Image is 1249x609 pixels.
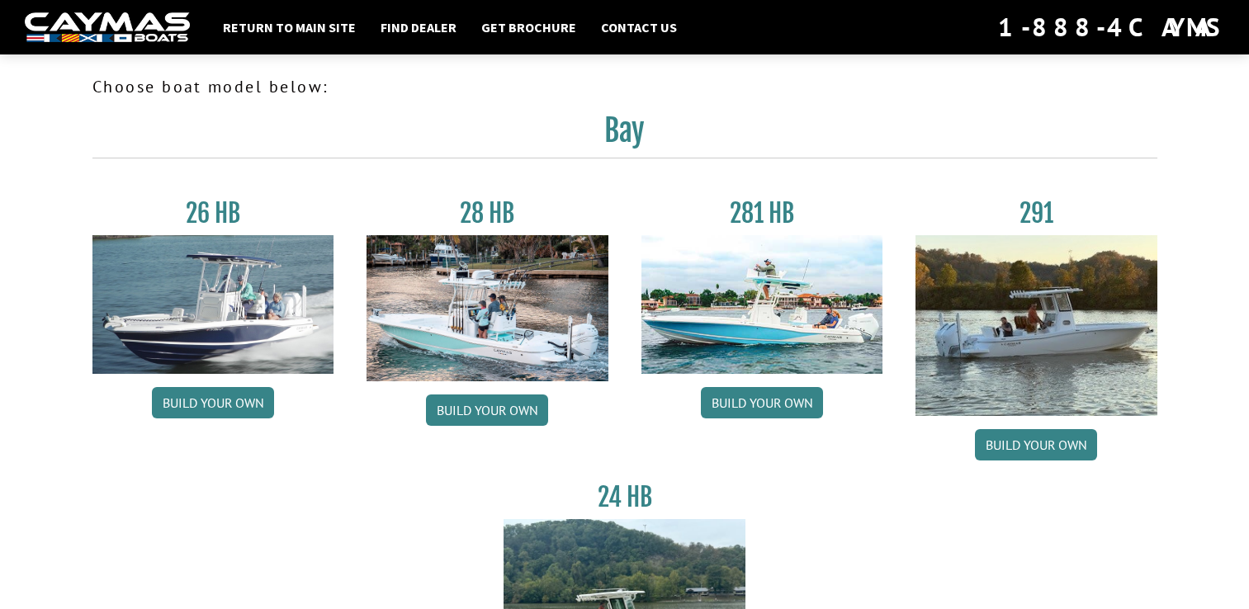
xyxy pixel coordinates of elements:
[701,387,823,418] a: Build your own
[367,235,608,381] img: 28_hb_thumbnail_for_caymas_connect.jpg
[915,235,1157,416] img: 291_Thumbnail.jpg
[915,198,1157,229] h3: 291
[215,17,364,38] a: Return to main site
[92,235,334,374] img: 26_new_photo_resized.jpg
[372,17,465,38] a: Find Dealer
[92,112,1157,158] h2: Bay
[367,198,608,229] h3: 28 HB
[92,198,334,229] h3: 26 HB
[975,429,1097,460] a: Build your own
[426,394,548,426] a: Build your own
[641,235,883,374] img: 28-hb-twin.jpg
[152,387,274,418] a: Build your own
[92,74,1157,99] p: Choose boat model below:
[593,17,685,38] a: Contact Us
[641,198,883,229] h3: 281 HB
[473,17,584,38] a: Get Brochure
[998,9,1224,45] div: 1-888-4CAYMAS
[504,482,745,512] h3: 24 HB
[25,12,190,43] img: white-logo-c9c8dbefe5ff5ceceb0f0178aa75bf4bb51f6bca0971e226c86eb53dfe498488.png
